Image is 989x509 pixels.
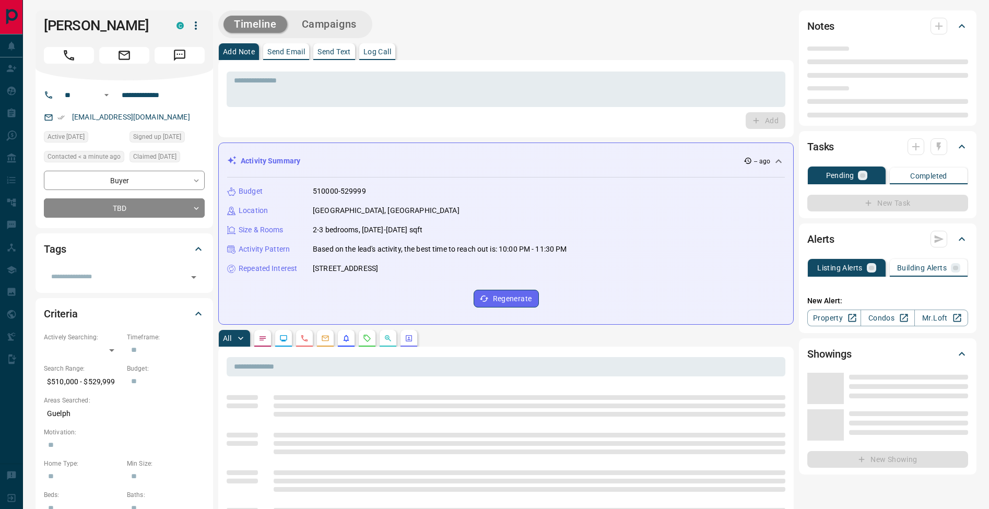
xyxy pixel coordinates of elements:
p: All [223,335,231,342]
p: Baths: [127,490,205,500]
p: Listing Alerts [817,264,863,271]
p: [GEOGRAPHIC_DATA], [GEOGRAPHIC_DATA] [313,205,460,216]
h1: [PERSON_NAME] [44,17,161,34]
p: Beds: [44,490,122,500]
svg: Emails [321,334,329,342]
p: Guelph [44,405,205,422]
span: Active [DATE] [48,132,85,142]
p: 510000-529999 [313,186,366,197]
p: Repeated Interest [239,263,297,274]
p: 2-3 bedrooms, [DATE]-[DATE] sqft [313,224,422,235]
a: Property [807,310,861,326]
div: Tags [44,236,205,262]
p: Size & Rooms [239,224,284,235]
p: Send Text [317,48,351,55]
p: -- ago [754,157,770,166]
svg: Opportunities [384,334,392,342]
div: Fri Jan 03 2025 [129,131,205,146]
div: Tasks [807,134,968,159]
h2: Criteria [44,305,78,322]
button: Campaigns [291,16,367,33]
p: Motivation: [44,428,205,437]
h2: Tasks [807,138,834,155]
span: Call [44,47,94,64]
span: Claimed [DATE] [133,151,176,162]
h2: Showings [807,346,852,362]
p: New Alert: [807,295,968,306]
svg: Requests [363,334,371,342]
p: Activity Pattern [239,244,290,255]
p: Actively Searching: [44,333,122,342]
p: Activity Summary [241,156,300,167]
div: Thu Jul 31 2025 [129,151,205,165]
div: Buyer [44,171,205,190]
button: Open [186,270,201,285]
div: Alerts [807,227,968,252]
p: Home Type: [44,459,122,468]
span: Email [99,47,149,64]
span: Signed up [DATE] [133,132,181,142]
a: Mr.Loft [914,310,968,326]
button: Open [100,89,113,101]
p: Location [239,205,268,216]
button: Timeline [223,16,287,33]
h2: Alerts [807,231,834,247]
div: Notes [807,14,968,39]
svg: Calls [300,334,309,342]
p: Send Email [267,48,305,55]
span: Contacted < a minute ago [48,151,121,162]
div: TBD [44,198,205,218]
div: condos.ca [176,22,184,29]
p: Budget [239,186,263,197]
div: Criteria [44,301,205,326]
svg: Notes [258,334,267,342]
svg: Lead Browsing Activity [279,334,288,342]
div: Activity Summary-- ago [227,151,785,171]
svg: Listing Alerts [342,334,350,342]
svg: Email Verified [57,114,65,121]
h2: Tags [44,241,66,257]
div: Sun Aug 17 2025 [44,131,124,146]
p: Budget: [127,364,205,373]
p: [STREET_ADDRESS] [313,263,378,274]
svg: Agent Actions [405,334,413,342]
p: $510,000 - $529,999 [44,373,122,390]
a: Condos [861,310,914,326]
p: Add Note [223,48,255,55]
p: Areas Searched: [44,396,205,405]
div: Mon Aug 18 2025 [44,151,124,165]
p: Search Range: [44,364,122,373]
p: Based on the lead's activity, the best time to reach out is: 10:00 PM - 11:30 PM [313,244,567,255]
a: [EMAIL_ADDRESS][DOMAIN_NAME] [72,113,190,121]
button: Regenerate [474,290,539,307]
span: Message [155,47,205,64]
p: Completed [910,172,947,180]
p: Building Alerts [897,264,947,271]
p: Log Call [363,48,391,55]
p: Min Size: [127,459,205,468]
div: Showings [807,341,968,366]
p: Pending [826,172,854,179]
h2: Notes [807,18,834,34]
p: Timeframe: [127,333,205,342]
